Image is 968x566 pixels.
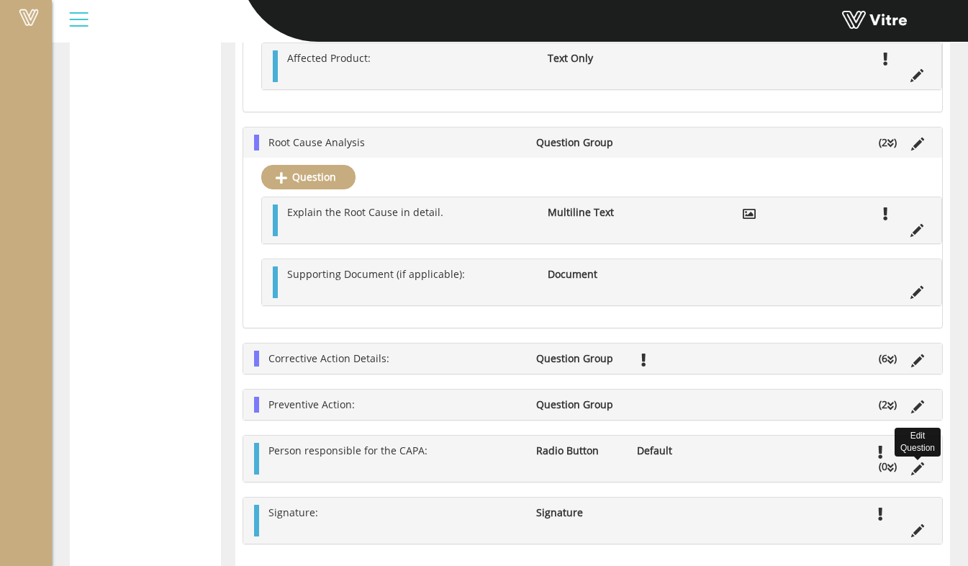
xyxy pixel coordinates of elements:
[529,505,630,521] li: Signature
[872,397,904,413] li: (2 )
[287,51,371,65] span: Affected Product:
[540,266,638,282] li: Document
[287,267,465,281] span: Supporting Document (if applicable):
[268,506,318,519] span: Signature:
[287,205,443,219] span: Explain the Root Cause in detail.
[261,165,356,189] a: Question
[872,135,904,151] li: (2 )
[268,135,365,149] span: Root Cause Analysis
[529,351,630,367] li: Question Group
[540,205,638,220] li: Multiline Text
[529,397,630,413] li: Question Group
[872,459,904,475] li: (0 )
[630,443,730,459] li: Default
[540,50,638,66] li: Text Only
[529,443,630,459] li: Radio Button
[872,351,904,367] li: (6 )
[895,428,941,457] div: Edit Question
[268,351,389,365] span: Corrective Action Details:
[268,444,428,457] span: Person responsible for the CAPA:
[268,397,355,411] span: Preventive Action:
[529,135,630,151] li: Question Group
